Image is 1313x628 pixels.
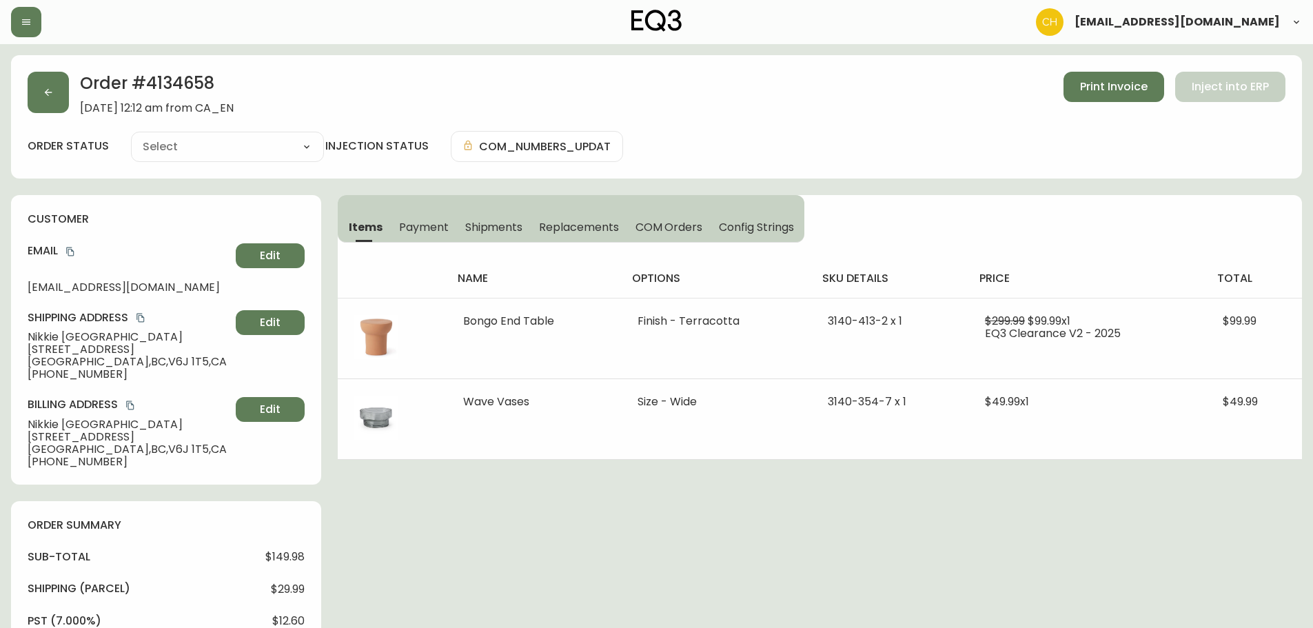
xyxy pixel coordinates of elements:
span: $12.60 [272,615,305,627]
span: [EMAIL_ADDRESS][DOMAIN_NAME] [28,281,230,294]
button: copy [63,245,77,259]
button: copy [134,311,147,325]
span: [GEOGRAPHIC_DATA] , BC , V6J 1T5 , CA [28,443,230,456]
button: Edit [236,310,305,335]
h4: Shipping Address [28,310,230,325]
span: Print Invoice [1080,79,1148,94]
span: Replacements [539,220,618,234]
span: [PHONE_NUMBER] [28,368,230,381]
button: Print Invoice [1063,72,1164,102]
span: $149.98 [265,551,305,563]
span: [PHONE_NUMBER] [28,456,230,468]
h4: sub-total [28,549,90,565]
h2: Order # 4134658 [80,72,234,102]
h4: price [979,271,1195,286]
span: Items [349,220,383,234]
h4: total [1217,271,1291,286]
span: $49.99 x 1 [985,394,1029,409]
span: $99.99 [1223,313,1256,329]
label: order status [28,139,109,154]
img: 762d7909-eb5e-4b3f-8b5b-36d0a6112882.jpg [354,396,398,440]
span: Config Strings [719,220,793,234]
img: 6288462cea190ebb98a2c2f3c744dd7e [1036,8,1063,36]
span: Edit [260,315,281,330]
h4: customer [28,212,305,227]
span: Wave Vases [463,394,529,409]
span: $299.99 [985,313,1025,329]
span: Payment [399,220,449,234]
h4: name [458,271,610,286]
h4: Email [28,243,230,259]
span: $49.99 [1223,394,1258,409]
span: Nikkie [GEOGRAPHIC_DATA] [28,418,230,431]
h4: options [632,271,800,286]
h4: order summary [28,518,305,533]
button: Edit [236,397,305,422]
img: 260ee05c-f365-4df0-a5b9-d2e5ac0fcf7e.jpg [354,315,398,359]
h4: sku details [822,271,957,286]
span: [DATE] 12:12 am from CA_EN [80,102,234,114]
button: Edit [236,243,305,268]
span: Bongo End Table [463,313,554,329]
span: Edit [260,248,281,263]
span: 3140-413-2 x 1 [828,313,902,329]
h4: injection status [325,139,429,154]
button: copy [123,398,137,412]
h4: Shipping ( Parcel ) [28,581,130,596]
span: [STREET_ADDRESS] [28,343,230,356]
span: Shipments [465,220,523,234]
img: logo [631,10,682,32]
span: Edit [260,402,281,417]
span: COM Orders [635,220,703,234]
span: $29.99 [271,583,305,596]
span: $99.99 x 1 [1028,313,1070,329]
span: [STREET_ADDRESS] [28,431,230,443]
span: 3140-354-7 x 1 [828,394,906,409]
h4: Billing Address [28,397,230,412]
span: Nikkie [GEOGRAPHIC_DATA] [28,331,230,343]
span: EQ3 Clearance V2 - 2025 [985,325,1121,341]
span: [GEOGRAPHIC_DATA] , BC , V6J 1T5 , CA [28,356,230,368]
span: [EMAIL_ADDRESS][DOMAIN_NAME] [1075,17,1280,28]
li: Size - Wide [638,396,795,408]
li: Finish - Terracotta [638,315,795,327]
